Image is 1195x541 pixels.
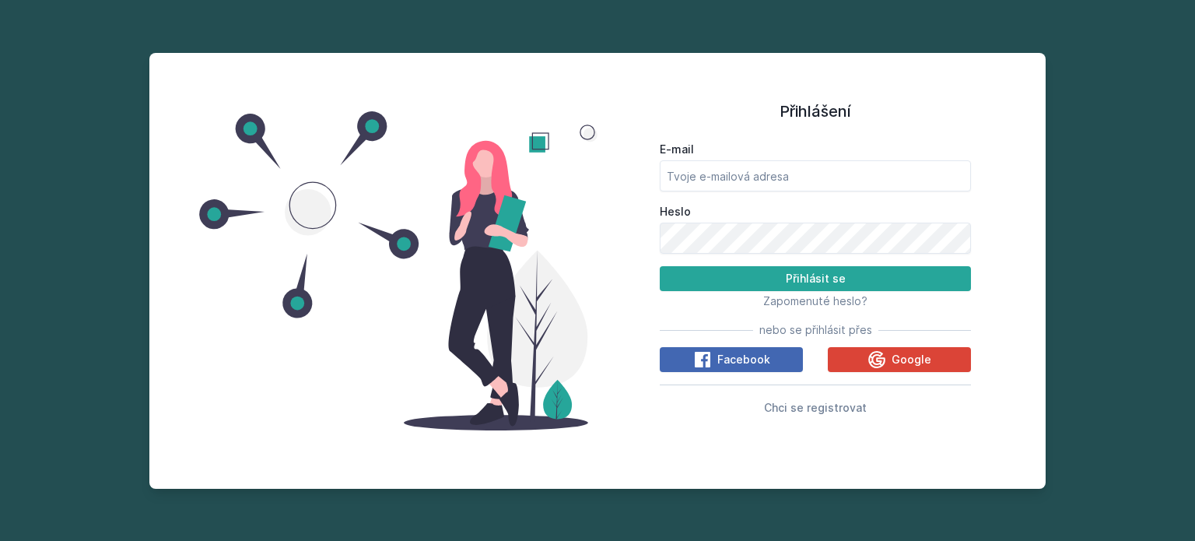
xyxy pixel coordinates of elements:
[717,352,770,367] span: Facebook
[892,352,931,367] span: Google
[660,160,971,191] input: Tvoje e-mailová adresa
[660,142,971,157] label: E-mail
[660,347,803,372] button: Facebook
[660,266,971,291] button: Přihlásit se
[828,347,971,372] button: Google
[764,401,867,414] span: Chci se registrovat
[764,398,867,416] button: Chci se registrovat
[763,294,867,307] span: Zapomenuté heslo?
[660,100,971,123] h1: Přihlášení
[759,322,872,338] span: nebo se přihlásit přes
[660,204,971,220] label: Heslo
